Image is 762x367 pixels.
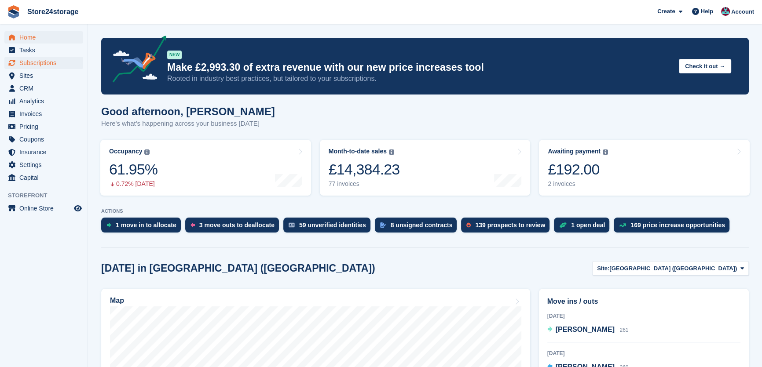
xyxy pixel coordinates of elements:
[559,222,567,228] img: deal-1b604bf984904fb50ccaf53a9ad4b4a5d6e5aea283cecdc64d6e3604feb123c2.svg
[380,222,386,228] img: contract_signature_icon-13c848040528278c33f63329250d36e43548de30e8caae1d1a13099fd9432cc5.svg
[19,31,72,44] span: Home
[657,7,675,16] span: Create
[375,218,462,237] a: 8 unsigned contracts
[329,148,387,155] div: Month-to-date sales
[19,120,72,133] span: Pricing
[19,202,72,214] span: Online Store
[721,7,730,16] img: George
[539,140,750,196] a: Awaiting payment £192.00 2 invoices
[461,218,554,237] a: 139 prospects to review
[391,222,453,229] div: 8 unsigned contracts
[329,160,400,178] div: £14,384.23
[19,57,72,69] span: Subscriptions
[475,222,545,229] div: 139 prospects to review
[19,146,72,158] span: Insurance
[110,297,124,305] h2: Map
[109,160,158,178] div: 61.95%
[101,105,275,117] h1: Good afternoon, [PERSON_NAME]
[19,95,72,107] span: Analytics
[19,171,72,184] span: Capital
[592,261,749,276] button: Site: [GEOGRAPHIC_DATA] ([GEOGRAPHIC_DATA])
[289,222,295,228] img: verify_identity-adf6edd0f0f0b5bbfe63781bf79b02c33cf7c696d77639b501bdc392416b5a36.svg
[609,264,737,273] span: [GEOGRAPHIC_DATA] ([GEOGRAPHIC_DATA])
[4,69,83,82] a: menu
[701,7,713,16] span: Help
[199,222,275,229] div: 3 move outs to deallocate
[8,191,88,200] span: Storefront
[547,349,740,357] div: [DATE]
[320,140,531,196] a: Month-to-date sales £14,384.23 77 invoices
[4,57,83,69] a: menu
[603,149,608,155] img: icon-info-grey-7440780725fd019a000dd9b08b2336e03edf1995a4989e88bcd33f0948082b44.svg
[100,140,311,196] a: Occupancy 61.95% 0.72% [DATE]
[19,44,72,56] span: Tasks
[4,133,83,145] a: menu
[630,222,725,229] div: 169 price increase opportunities
[167,61,672,74] p: Make £2,993.30 of extra revenue with our new price increases tool
[105,36,167,86] img: price-adjustments-announcement-icon-8257ccfd72463d97f412b2fc003d46551f7dbcb40ab6d574587a9cd5c0d94...
[548,180,608,188] div: 2 invoices
[619,327,628,333] span: 261
[4,82,83,94] a: menu
[7,5,20,18] img: stora-icon-8386f47178a22dfd0bd8f6a31ec36ba5ce8667c1dd55bd0f319d3a0aa187defe.svg
[167,74,672,84] p: Rooted in industry best practices, but tailored to your subscriptions.
[190,222,195,228] img: move_outs_to_deallocate_icon-f764333ba52eb49d3ac5e1228854f67142a1ed5810a6f6cc68b1a99e826820c5.svg
[554,218,614,237] a: 1 open deal
[4,44,83,56] a: menu
[106,222,111,228] img: move_ins_to_allocate_icon-fdf77a2bb77ea45bf5b3d319d69a93e2d87916cf1d5bf7949dd705db3b84f3ca.svg
[547,324,629,336] a: [PERSON_NAME] 261
[4,108,83,120] a: menu
[389,149,394,155] img: icon-info-grey-7440780725fd019a000dd9b08b2336e03edf1995a4989e88bcd33f0948082b44.svg
[116,222,176,229] div: 1 move in to allocate
[597,264,609,273] span: Site:
[101,218,185,237] a: 1 move in to allocate
[4,171,83,184] a: menu
[614,218,734,237] a: 169 price increase opportunities
[19,133,72,145] span: Coupons
[299,222,366,229] div: 59 unverified identities
[4,146,83,158] a: menu
[109,180,158,188] div: 0.72% [DATE]
[19,82,72,94] span: CRM
[4,159,83,171] a: menu
[571,222,605,229] div: 1 open deal
[548,148,601,155] div: Awaiting payment
[679,59,731,73] button: Check it out →
[19,108,72,120] span: Invoices
[4,31,83,44] a: menu
[185,218,283,237] a: 3 move outs to deallocate
[4,202,83,214] a: menu
[101,119,275,129] p: Here's what's happening across your business [DATE]
[547,296,740,307] h2: Move ins / outs
[167,51,182,59] div: NEW
[144,149,150,155] img: icon-info-grey-7440780725fd019a000dd9b08b2336e03edf1995a4989e88bcd33f0948082b44.svg
[4,95,83,107] a: menu
[731,7,754,16] span: Account
[109,148,142,155] div: Occupancy
[466,222,471,228] img: prospect-51fa495bee0391a8d652442698ab0144808aea92771e9ea1ae160a38d050c398.svg
[547,312,740,320] div: [DATE]
[619,223,626,227] img: price_increase_opportunities-93ffe204e8149a01c8c9dc8f82e8f89637d9d84a8eef4429ea346261dce0b2c0.svg
[73,203,83,214] a: Preview store
[19,69,72,82] span: Sites
[283,218,375,237] a: 59 unverified identities
[329,180,400,188] div: 77 invoices
[556,326,615,333] span: [PERSON_NAME]
[101,262,375,274] h2: [DATE] in [GEOGRAPHIC_DATA] ([GEOGRAPHIC_DATA])
[24,4,82,19] a: Store24storage
[4,120,83,133] a: menu
[19,159,72,171] span: Settings
[548,160,608,178] div: £192.00
[101,208,749,214] p: ACTIONS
